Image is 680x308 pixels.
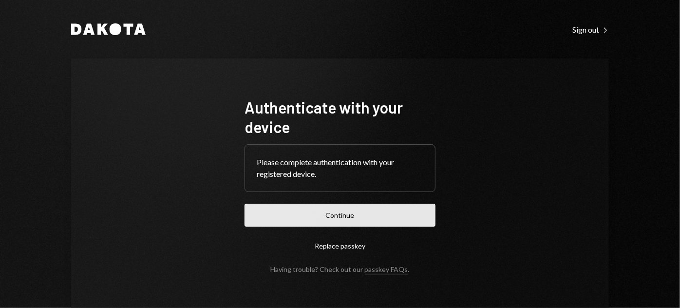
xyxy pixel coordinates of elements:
[572,24,609,35] a: Sign out
[245,234,435,257] button: Replace passkey
[245,204,435,227] button: Continue
[271,265,410,273] div: Having trouble? Check out our .
[572,25,609,35] div: Sign out
[365,265,408,274] a: passkey FAQs
[245,97,435,136] h1: Authenticate with your device
[257,156,423,180] div: Please complete authentication with your registered device.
